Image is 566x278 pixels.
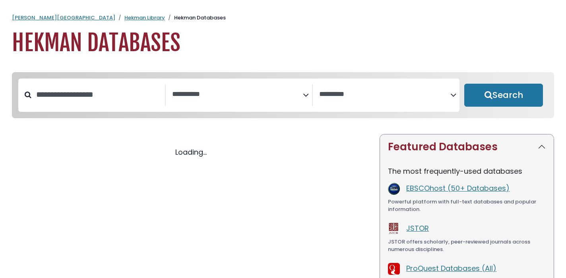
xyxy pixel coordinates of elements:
[124,14,165,21] a: Hekman Library
[406,183,510,193] a: EBSCOhost (50+ Databases)
[388,198,546,213] div: Powerful platform with full-text databases and popular information.
[12,30,554,56] h1: Hekman Databases
[380,134,554,159] button: Featured Databases
[406,223,429,233] a: JSTOR
[388,166,546,176] p: The most frequently-used databases
[319,90,450,99] textarea: Search
[406,263,496,273] a: ProQuest Databases (All)
[388,238,546,253] div: JSTOR offers scholarly, peer-reviewed journals across numerous disciplines.
[464,84,543,107] button: Submit for Search Results
[12,147,370,157] div: Loading...
[31,88,165,101] input: Search database by title or keyword
[12,72,554,118] nav: Search filters
[165,14,226,22] li: Hekman Databases
[12,14,115,21] a: [PERSON_NAME][GEOGRAPHIC_DATA]
[12,14,554,22] nav: breadcrumb
[172,90,303,99] textarea: Search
